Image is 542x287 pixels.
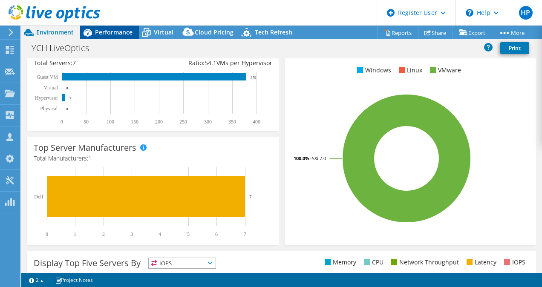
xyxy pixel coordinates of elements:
text: 0 [61,119,63,125]
span: Cloud Pricing [195,28,234,36]
li: IOPS [502,258,525,267]
li: VMware [428,66,461,75]
text: 50 [84,119,89,125]
text: 1 [74,231,76,237]
text: 0 [66,86,68,90]
tspan: ESXi 7.0 [309,155,326,161]
span: Virtual [154,28,173,36]
span: Tech Refresh [255,28,292,36]
text: 250 [179,119,187,125]
a: Project Notes [49,275,99,285]
text: Dell [34,194,43,200]
h4: Total Manufacturers: [34,154,272,163]
text: 4 [159,231,161,237]
span: 54.1 [205,59,216,67]
span: 7 [72,59,76,67]
li: Latency [464,258,496,267]
a: 2 [23,275,49,285]
text: 400 [253,119,260,125]
a: Share [418,26,453,39]
text: 150 [131,119,138,125]
h1: YCH LiveOptics [28,43,102,53]
text: 0 [66,107,68,111]
text: Hypervisor [35,95,58,101]
text: 7 [244,231,246,237]
text: 5 [187,231,190,237]
span: Performance [95,28,133,36]
span: 1 [88,154,92,162]
span: HP [519,6,533,20]
text: Guest VM [37,74,58,80]
span: IOPS [149,258,216,268]
a: Reports [378,26,418,39]
a: More [492,26,531,39]
text: Virtual [44,85,58,91]
text: 350 [228,119,236,125]
li: Linux [397,66,422,75]
a: Export [453,26,492,39]
text: 7 [69,96,72,100]
li: CPU [362,258,383,267]
text: 0 [46,231,48,237]
svg: \n [466,9,473,17]
li: Memory [323,258,356,267]
a: Print [500,42,529,54]
li: Windows [355,66,391,75]
tspan: 100.0% [294,155,309,161]
text: 300 [204,119,212,125]
li: Network Throughput [389,258,459,267]
text: 200 [155,119,163,125]
h3: Top Server Manufacturers [34,143,136,152]
text: 7 [249,194,252,199]
text: 100 [107,119,114,125]
div: Total Servers: [34,58,153,68]
text: Physical [40,106,58,112]
text: 6 [215,231,218,237]
text: 379 [251,75,257,80]
text: 2 [102,231,105,237]
span: Environment [36,28,74,36]
div: Ratio: VMs per Hypervisor [153,58,272,68]
text: 3 [130,231,133,237]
